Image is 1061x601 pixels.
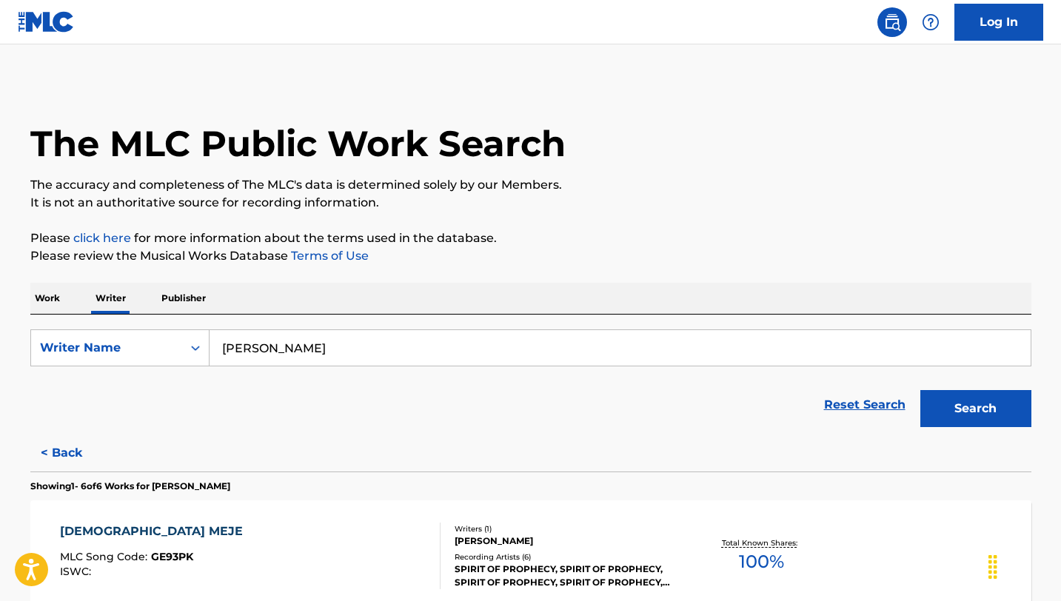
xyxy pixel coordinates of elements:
a: click here [73,231,131,245]
div: Writers ( 1 ) [455,523,678,534]
p: The accuracy and completeness of The MLC's data is determined solely by our Members. [30,176,1031,194]
div: Writer Name [40,339,173,357]
a: Reset Search [817,389,913,421]
img: search [883,13,901,31]
p: Total Known Shares: [722,537,801,548]
p: Please review the Musical Works Database [30,247,1031,265]
p: It is not an authoritative source for recording information. [30,194,1031,212]
p: Work [30,283,64,314]
iframe: Chat Widget [987,530,1061,601]
a: Log In [954,4,1043,41]
img: MLC Logo [18,11,75,33]
span: ISWC : [60,565,95,578]
img: help [922,13,940,31]
button: < Back [30,434,119,471]
button: Search [920,390,1031,427]
span: GE93PK [151,550,193,563]
div: Drag [981,545,1005,589]
p: Showing 1 - 6 of 6 Works for [PERSON_NAME] [30,480,230,493]
p: Writer [91,283,130,314]
p: Please for more information about the terms used in the database. [30,229,1031,247]
span: MLC Song Code : [60,550,151,563]
div: [DEMOGRAPHIC_DATA] MEJE [60,523,250,540]
div: [PERSON_NAME] [455,534,678,548]
div: Recording Artists ( 6 ) [455,551,678,563]
form: Search Form [30,329,1031,434]
p: Publisher [157,283,210,314]
span: 100 % [739,548,784,575]
div: SPIRIT OF PROPHECY, SPIRIT OF PROPHECY, SPIRIT OF PROPHECY, SPIRIT OF PROPHECY, SPIRIT OF PROPHECY [455,563,678,589]
h1: The MLC Public Work Search [30,121,566,166]
a: Terms of Use [288,249,369,263]
div: Help [916,7,945,37]
a: Public Search [877,7,907,37]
